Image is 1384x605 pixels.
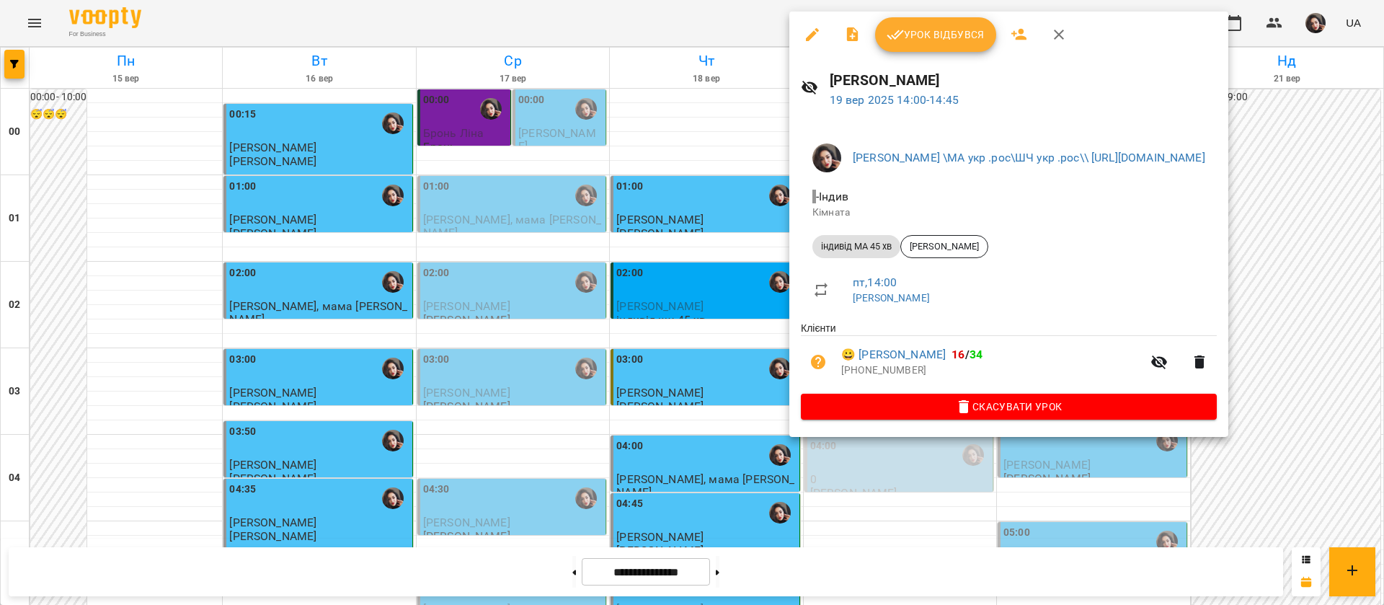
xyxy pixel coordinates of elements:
[801,394,1217,420] button: Скасувати Урок
[900,235,988,258] div: [PERSON_NAME]
[951,348,964,361] span: 16
[812,240,900,253] span: індивід МА 45 хв
[901,240,988,253] span: [PERSON_NAME]
[875,17,996,52] button: Урок відбувся
[812,190,851,203] span: - Індив
[830,93,959,107] a: 19 вер 2025 14:00-14:45
[812,206,1205,220] p: Кімната
[841,363,1142,378] p: [PHONE_NUMBER]
[951,348,982,361] b: /
[801,345,835,379] button: Візит ще не сплачено. Додати оплату?
[841,346,946,363] a: 😀 [PERSON_NAME]
[812,398,1205,415] span: Скасувати Урок
[853,292,930,304] a: [PERSON_NAME]
[887,26,985,43] span: Урок відбувся
[853,275,897,289] a: пт , 14:00
[970,348,982,361] span: 34
[801,321,1217,393] ul: Клієнти
[812,143,841,172] img: 415cf204168fa55e927162f296ff3726.jpg
[830,69,1217,92] h6: [PERSON_NAME]
[853,151,1205,164] a: [PERSON_NAME] \МА укр .рос\ШЧ укр .рос\\ [URL][DOMAIN_NAME]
